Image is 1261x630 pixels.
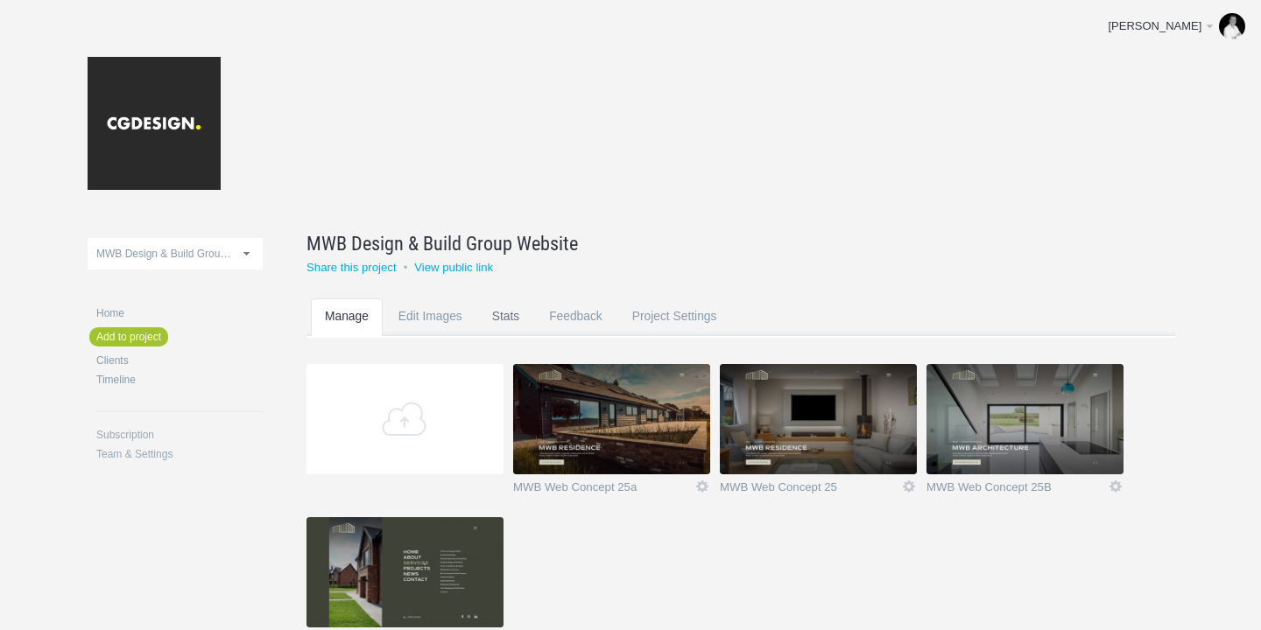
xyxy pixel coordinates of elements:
[720,481,901,499] a: MWB Web Concept 25
[926,364,1124,474] img: cgdesign_q54k4p_thumb.jpg
[404,261,408,274] small: •
[88,57,221,190] img: cgdesign-logo_20181107023645.jpg
[1108,479,1124,494] a: Icon
[306,517,504,627] img: cgdesign_ir32a0_thumb.jpg
[618,298,731,367] a: Project Settings
[1219,13,1245,39] img: b266d24ef14a10db8de91460bb94a5c0
[720,364,917,474] img: cgdesign_r8vj8o_thumb.jpg
[513,481,694,499] a: MWB Web Concept 25a
[96,374,263,385] a: Timeline
[478,298,533,367] a: Stats
[311,298,383,367] a: Manage
[306,261,397,274] a: Share this project
[96,430,263,440] a: Subscription
[694,479,710,494] a: Icon
[89,327,168,346] a: Add to project
[96,308,263,318] a: Home
[1095,9,1252,44] a: [PERSON_NAME]
[384,298,476,367] a: Edit Images
[414,261,493,274] a: View public link
[535,298,616,367] a: Feedback
[1108,17,1203,35] div: [PERSON_NAME]
[96,449,263,459] a: Team & Settings
[306,229,578,257] span: MWB Design & Build Group Website
[901,479,917,494] a: Icon
[306,364,504,474] a: Add
[306,229,1131,257] a: MWB Design & Build Group Website
[926,481,1108,499] a: MWB Web Concept 25B
[96,355,263,366] a: Clients
[513,364,710,474] img: cgdesign_laei5m_thumb.jpg
[96,248,267,260] span: MWB Design & Build Group Website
